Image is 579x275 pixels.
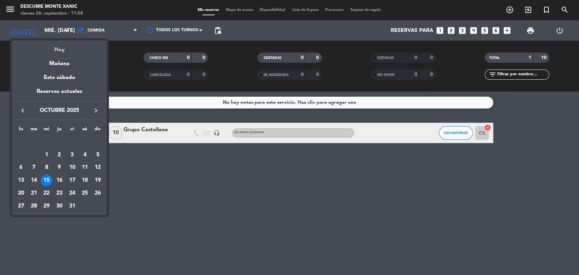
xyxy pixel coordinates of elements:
[92,162,103,174] div: 12
[40,174,53,187] td: 15 de octubre de 2025
[53,187,66,200] td: 23 de octubre de 2025
[15,187,27,200] td: 20 de octubre de 2025
[79,125,92,136] th: sábado
[28,162,40,174] div: 7
[92,106,100,115] i: keyboard_arrow_right
[40,161,53,174] td: 8 de octubre de 2025
[66,125,79,136] th: viernes
[15,175,27,186] div: 13
[41,200,52,212] div: 29
[66,149,78,161] div: 3
[91,161,104,174] td: 12 de octubre de 2025
[53,174,66,187] td: 16 de octubre de 2025
[53,125,66,136] th: jueves
[79,187,92,200] td: 25 de octubre de 2025
[66,187,79,200] td: 24 de octubre de 2025
[41,188,52,199] div: 22
[40,200,53,213] td: 29 de octubre de 2025
[79,174,92,187] td: 18 de octubre de 2025
[40,125,53,136] th: miércoles
[79,149,91,161] div: 4
[92,188,103,199] div: 26
[54,175,65,186] div: 16
[27,187,40,200] td: 21 de octubre de 2025
[54,200,65,212] div: 30
[40,149,53,161] td: 1 de octubre de 2025
[54,162,65,174] div: 9
[28,188,40,199] div: 21
[91,187,104,200] td: 26 de octubre de 2025
[91,149,104,161] td: 5 de octubre de 2025
[92,175,103,186] div: 19
[15,162,27,174] div: 6
[29,106,90,115] span: octubre 2025
[15,136,104,149] td: OCT.
[53,149,66,161] td: 2 de octubre de 2025
[12,40,107,54] div: Hoy
[91,174,104,187] td: 19 de octubre de 2025
[79,175,91,186] div: 18
[53,200,66,213] td: 30 de octubre de 2025
[12,87,107,101] div: Reservas actuales
[27,161,40,174] td: 7 de octubre de 2025
[66,161,79,174] td: 10 de octubre de 2025
[54,188,65,199] div: 23
[66,188,78,199] div: 24
[15,200,27,212] div: 27
[79,188,91,199] div: 25
[15,188,27,199] div: 20
[17,106,29,115] button: keyboard_arrow_left
[12,54,107,68] div: Mañana
[79,161,92,174] td: 11 de octubre de 2025
[27,200,40,213] td: 28 de octubre de 2025
[54,149,65,161] div: 2
[66,200,79,213] td: 31 de octubre de 2025
[15,161,27,174] td: 6 de octubre de 2025
[28,175,40,186] div: 14
[79,162,91,174] div: 11
[91,125,104,136] th: domingo
[90,106,102,115] button: keyboard_arrow_right
[53,161,66,174] td: 9 de octubre de 2025
[27,174,40,187] td: 14 de octubre de 2025
[41,149,52,161] div: 1
[15,200,27,213] td: 27 de octubre de 2025
[41,175,52,186] div: 15
[66,162,78,174] div: 10
[28,200,40,212] div: 28
[79,149,92,161] td: 4 de octubre de 2025
[66,200,78,212] div: 31
[66,175,78,186] div: 17
[41,162,52,174] div: 8
[92,149,103,161] div: 5
[15,125,27,136] th: lunes
[66,174,79,187] td: 17 de octubre de 2025
[40,187,53,200] td: 22 de octubre de 2025
[19,106,27,115] i: keyboard_arrow_left
[15,174,27,187] td: 13 de octubre de 2025
[66,149,79,161] td: 3 de octubre de 2025
[27,125,40,136] th: martes
[12,68,107,87] div: Este sábado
